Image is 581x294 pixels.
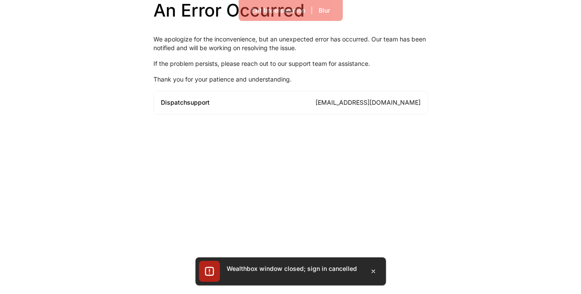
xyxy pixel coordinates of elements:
[153,75,428,91] p: Thank you for your patience and understanding.
[319,7,330,14] div: Blur
[153,59,428,75] p: If the problem persists, please reach out to our support team for assistance.
[245,3,311,17] button: Exit Impersonation
[153,35,428,59] p: We apologize for the inconvenience, but an unexpected error has occurred. Our team has been notif...
[227,264,357,273] div: Wealthbox window closed; sign in cancelled
[161,98,210,107] div: Dispatch support
[313,3,336,17] button: Blur
[316,99,421,106] a: [EMAIL_ADDRESS][DOMAIN_NAME]
[251,7,305,14] div: Exit Impersonation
